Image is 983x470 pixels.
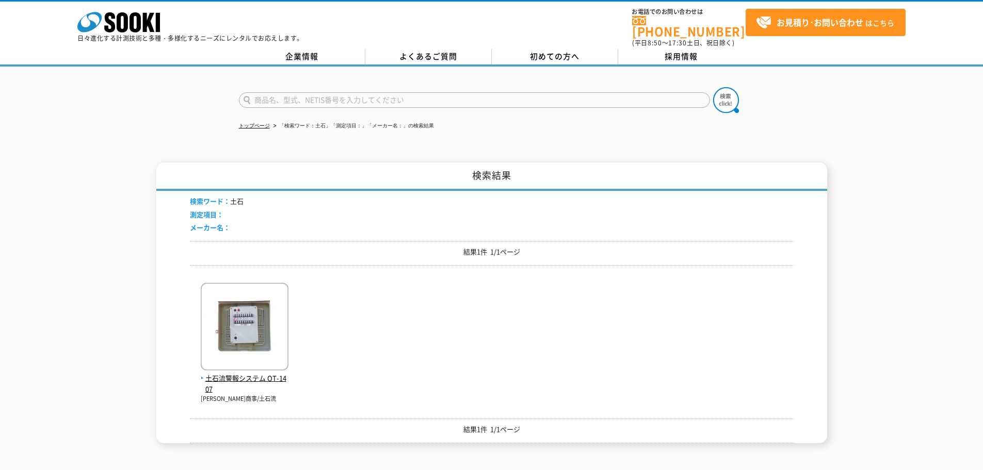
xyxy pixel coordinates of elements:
span: 土石流警報システム OT-1407 [201,373,288,395]
input: 商品名、型式、NETIS番号を入力してください [239,92,710,108]
a: [PHONE_NUMBER] [632,16,746,37]
a: トップページ [239,123,270,128]
span: 17:30 [668,38,687,47]
span: メーカー名： [190,222,230,232]
li: 「検索ワード：土石」「測定項目：」「メーカー名：」の検索結果 [271,121,434,132]
h1: 検索結果 [156,163,827,191]
strong: お見積り･お問い合わせ [777,16,863,28]
a: 企業情報 [239,49,365,64]
span: はこちら [756,15,894,30]
img: btn_search.png [713,87,739,113]
p: 結果1件 1/1ページ [190,424,794,435]
a: よくあるご質問 [365,49,492,64]
span: 初めての方へ [530,51,579,62]
span: 検索ワード： [190,196,230,206]
a: 土石流警報システム OT-1407 [201,362,288,394]
p: 日々進化する計測技術と多種・多様化するニーズにレンタルでお応えします。 [77,35,303,41]
span: 測定項目： [190,209,223,219]
a: 初めての方へ [492,49,618,64]
img: OT-1407 [201,283,288,373]
span: (平日 ～ 土日、祝日除く) [632,38,734,47]
a: 採用情報 [618,49,745,64]
p: 結果1件 1/1ページ [190,247,794,257]
a: お見積り･お問い合わせはこちら [746,9,906,36]
span: お電話でのお問い合わせは [632,9,746,15]
span: 8:50 [648,38,662,47]
li: 土石 [190,196,244,207]
p: [PERSON_NAME]商事/土石流 [201,395,288,403]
